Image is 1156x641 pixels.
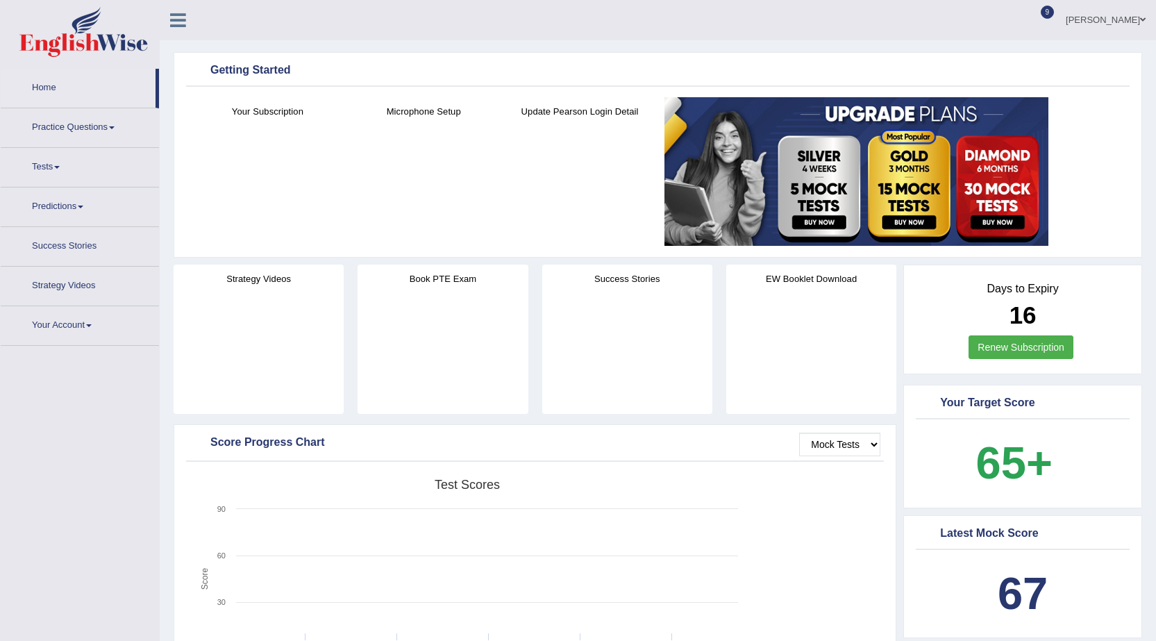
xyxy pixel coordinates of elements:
[726,272,896,286] h4: EW Booklet Download
[1,306,159,341] a: Your Account
[1,69,156,103] a: Home
[998,568,1048,619] b: 67
[1,188,159,222] a: Predictions
[509,104,651,119] h4: Update Pearson Login Detail
[1,267,159,301] a: Strategy Videos
[1010,301,1037,328] b: 16
[1,148,159,183] a: Tests
[358,272,528,286] h4: Book PTE Exam
[1,108,159,143] a: Practice Questions
[196,104,339,119] h4: Your Subscription
[353,104,495,119] h4: Microphone Setup
[200,567,210,590] tspan: Score
[435,478,500,492] tspan: Test scores
[217,551,226,560] text: 60
[919,524,1126,544] div: Latest Mock Score
[217,598,226,606] text: 30
[1,227,159,262] a: Success Stories
[190,433,880,453] div: Score Progress Chart
[976,438,1053,488] b: 65+
[190,60,1126,81] div: Getting Started
[969,335,1073,359] a: Renew Subscription
[664,97,1048,246] img: small5.jpg
[919,393,1126,414] div: Your Target Score
[919,283,1126,295] h4: Days to Expiry
[542,272,712,286] h4: Success Stories
[217,505,226,513] text: 90
[174,272,344,286] h4: Strategy Videos
[1041,6,1055,19] span: 9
